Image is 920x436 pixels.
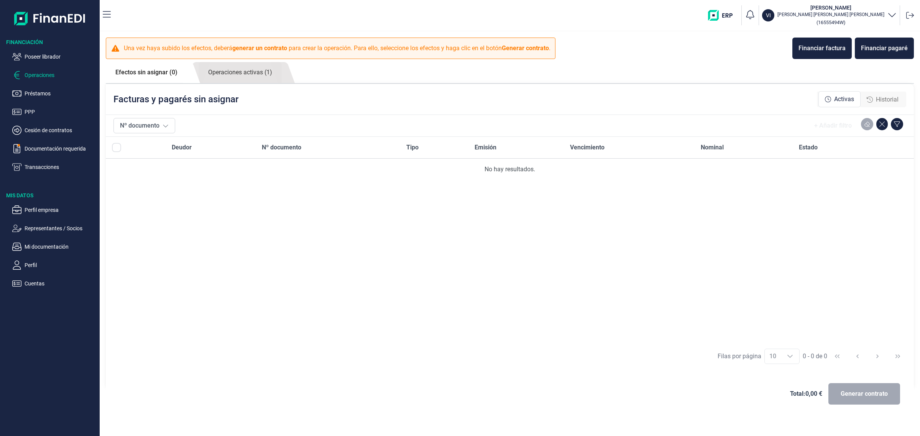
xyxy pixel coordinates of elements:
[113,93,238,105] p: Facturas y pagarés sin asignar
[106,62,187,83] a: Efectos sin asignar (0)
[12,89,97,98] button: Préstamos
[12,107,97,116] button: PPP
[406,143,419,152] span: Tipo
[848,347,867,366] button: Previous Page
[232,44,287,52] b: generar un contrato
[792,38,852,59] button: Financiar factura
[876,95,899,104] span: Historial
[828,347,846,366] button: First Page
[12,52,97,61] button: Poseer librador
[790,389,822,398] span: Total: 0,00 €
[25,89,97,98] p: Préstamos
[124,44,550,53] p: Una vez haya subido los efectos, deberá para crear la operación. Para ello, seleccione los efecto...
[799,143,818,152] span: Estado
[25,107,97,116] p: PPP
[718,352,761,361] div: Filas por página
[12,224,97,233] button: Representantes / Socios
[781,349,799,364] div: Choose
[861,44,908,53] div: Financiar pagaré
[199,62,282,83] a: Operaciones activas (1)
[818,91,861,107] div: Activas
[112,143,121,152] div: All items unselected
[570,143,605,152] span: Vencimiento
[803,353,827,359] span: 0 - 0 de 0
[12,144,97,153] button: Documentación requerida
[868,347,887,366] button: Next Page
[701,143,724,152] span: Nominal
[25,144,97,153] p: Documentación requerida
[112,165,908,174] div: No hay resultados.
[762,4,897,27] button: VI[PERSON_NAME][PERSON_NAME] [PERSON_NAME] [PERSON_NAME](16555494W)
[708,10,738,21] img: erp
[25,279,97,288] p: Cuentas
[25,52,97,61] p: Poseer librador
[113,118,175,133] button: Nº documento
[12,261,97,270] button: Perfil
[834,95,854,104] span: Activas
[502,44,549,52] b: Generar contrato
[25,205,97,215] p: Perfil empresa
[861,92,905,107] div: Historial
[25,242,97,251] p: Mi documentación
[855,38,914,59] button: Financiar pagaré
[475,143,496,152] span: Emisión
[777,11,884,18] p: [PERSON_NAME] [PERSON_NAME] [PERSON_NAME]
[766,11,771,19] p: VI
[12,162,97,172] button: Transacciones
[25,126,97,135] p: Cesión de contratos
[798,44,846,53] div: Financiar factura
[816,20,845,25] small: Copiar cif
[12,242,97,251] button: Mi documentación
[25,70,97,80] p: Operaciones
[25,162,97,172] p: Transacciones
[777,4,884,11] h3: [PERSON_NAME]
[25,224,97,233] p: Representantes / Socios
[12,279,97,288] button: Cuentas
[172,143,192,152] span: Deudor
[12,205,97,215] button: Perfil empresa
[25,261,97,270] p: Perfil
[889,347,907,366] button: Last Page
[14,6,86,31] img: Logo de aplicación
[12,126,97,135] button: Cesión de contratos
[262,143,301,152] span: Nº documento
[12,70,97,80] button: Operaciones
